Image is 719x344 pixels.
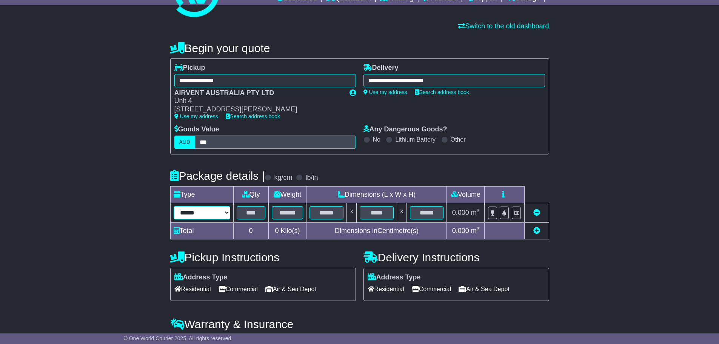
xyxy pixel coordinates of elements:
td: Type [170,186,233,203]
label: Other [451,136,466,143]
sup: 3 [477,226,480,231]
span: 0 [275,227,279,234]
sup: 3 [477,208,480,213]
span: © One World Courier 2025. All rights reserved. [124,335,233,341]
span: Commercial [412,283,451,295]
td: 0 [233,222,268,239]
span: Air & Sea Depot [265,283,316,295]
td: x [347,203,357,222]
div: Unit 4 [174,97,342,105]
label: AUD [174,136,196,149]
td: Kilo(s) [268,222,306,239]
label: kg/cm [274,174,292,182]
td: Weight [268,186,306,203]
span: Residential [368,283,404,295]
span: m [471,227,480,234]
label: Address Type [174,273,228,282]
td: Dimensions in Centimetre(s) [306,222,447,239]
td: Qty [233,186,268,203]
span: 0.000 [452,209,469,216]
div: AIRVENT AUSTRALIA PTY LTD [174,89,342,97]
a: Remove this item [533,209,540,216]
td: x [397,203,406,222]
td: Total [170,222,233,239]
span: Commercial [219,283,258,295]
h4: Warranty & Insurance [170,318,549,330]
label: Address Type [368,273,421,282]
a: Use my address [174,113,218,119]
span: Residential [174,283,211,295]
td: Dimensions (L x W x H) [306,186,447,203]
label: Pickup [174,64,205,72]
a: Search address book [415,89,469,95]
label: Any Dangerous Goods? [363,125,447,134]
span: m [471,209,480,216]
h4: Package details | [170,170,265,182]
a: Switch to the old dashboard [458,22,549,30]
a: Search address book [226,113,280,119]
td: Volume [447,186,485,203]
label: No [373,136,380,143]
h4: Pickup Instructions [170,251,356,264]
label: lb/in [305,174,318,182]
span: Air & Sea Depot [459,283,510,295]
label: Delivery [363,64,399,72]
span: 0.000 [452,227,469,234]
label: Goods Value [174,125,219,134]
label: Lithium Battery [395,136,436,143]
div: [STREET_ADDRESS][PERSON_NAME] [174,105,342,114]
h4: Begin your quote [170,42,549,54]
a: Add new item [533,227,540,234]
a: Use my address [363,89,407,95]
h4: Delivery Instructions [363,251,549,264]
